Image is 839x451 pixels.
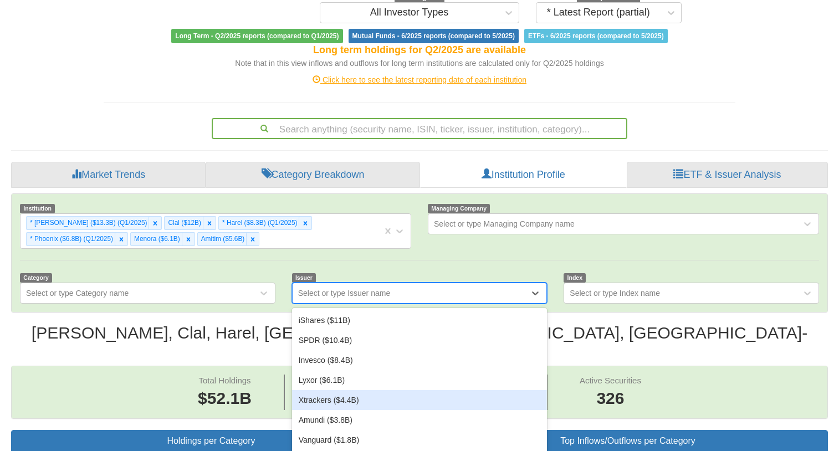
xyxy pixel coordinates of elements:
[349,29,519,43] span: Mutual Funds - 6/2025 reports (compared to 5/2025)
[428,204,490,213] span: Managing Company
[171,29,342,43] span: Long Term - Q2/2025 reports (compared to Q1/2025)
[564,273,586,283] span: Index
[95,74,744,85] div: Click here to see the latest reporting date of each institution
[219,217,299,229] div: * Harel ($8.3B) (Q1/2025)
[370,7,449,18] div: All Investor Types
[165,217,202,229] div: Clal ($12B)
[26,288,129,299] div: Select or type Category name
[437,436,819,446] h3: Top Inflows/Outflows per Category
[292,430,548,450] div: Vanguard ($1.8B)
[104,43,735,58] div: Long term holdings for Q2/2025 are available
[27,217,149,229] div: * [PERSON_NAME] ($13.3B) (Q1/2025)
[131,233,182,245] div: Menora ($6.1B)
[292,370,548,390] div: Lyxor ($6.1B)
[292,273,316,283] span: Issuer
[420,162,627,188] a: Institution Profile
[198,389,252,407] span: $52.1B
[570,288,660,299] div: Select or type Index name
[298,288,391,299] div: Select or type Issuer name
[580,376,641,385] span: Active Securities
[292,330,548,350] div: SPDR ($10.4B)
[104,58,735,69] div: Note that in this view inflows and outflows for long term institutions are calculated only for Q2...
[292,410,548,430] div: Amundi ($3.8B)
[524,29,668,43] span: ETFs - 6/2025 reports (compared to 5/2025)
[292,310,548,330] div: iShares ($11B)
[580,387,641,411] span: 326
[292,350,548,370] div: Invesco ($8.4B)
[20,204,55,213] span: Institution
[206,162,419,188] a: Category Breakdown
[11,162,206,188] a: Market Trends
[198,233,247,245] div: Amitim ($5.6B)
[627,162,828,188] a: ETF & Issuer Analysis
[434,218,575,229] div: Select or type Managing Company name
[27,233,115,245] div: * Phoenix ($6.8B) (Q1/2025)
[20,436,402,446] h3: Holdings per Category
[198,376,250,385] span: Total Holdings
[11,324,828,360] h2: [PERSON_NAME], Clal, Harel, [GEOGRAPHIC_DATA], [GEOGRAPHIC_DATA], [GEOGRAPHIC_DATA] - Institution...
[20,273,52,283] span: Category
[292,390,548,410] div: Xtrackers ($4.4B)
[547,7,650,18] div: * Latest Report (partial)
[213,119,626,138] div: Search anything (security name, ISIN, ticker, issuer, institution, category)...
